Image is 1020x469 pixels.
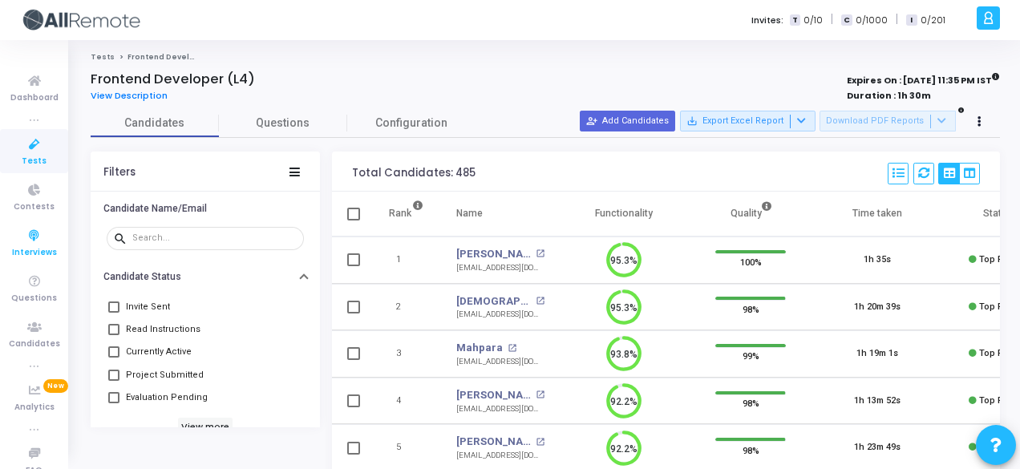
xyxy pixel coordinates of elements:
[91,196,320,220] button: Candidate Name/Email
[22,155,47,168] span: Tests
[921,14,945,27] span: 0/201
[456,387,532,403] a: [PERSON_NAME]
[456,450,544,462] div: [EMAIL_ADDRESS][DOMAIN_NAME]
[820,111,956,131] button: Download PDF Reports
[508,344,516,353] mat-icon: open_in_new
[20,4,140,36] img: logo
[103,166,136,179] div: Filters
[456,403,544,415] div: [EMAIL_ADDRESS][DOMAIN_NAME]
[219,115,347,131] span: Questions
[841,14,852,26] span: C
[91,52,1000,63] nav: breadcrumb
[91,52,115,62] a: Tests
[372,237,440,284] td: 1
[856,14,888,27] span: 0/1000
[91,71,255,87] h4: Frontend Developer (L4)
[831,11,833,28] span: |
[91,265,320,289] button: Candidate Status
[103,203,207,215] h6: Candidate Name/Email
[375,115,447,131] span: Configuration
[43,379,68,393] span: New
[11,292,57,305] span: Questions
[751,14,783,27] label: Invites:
[580,111,675,131] button: Add Candidates
[686,115,698,127] mat-icon: save_alt
[561,192,687,237] th: Functionality
[456,204,483,222] div: Name
[896,11,898,28] span: |
[103,271,181,283] h6: Candidate Status
[854,441,901,455] div: 1h 23m 49s
[854,301,901,314] div: 1h 20m 39s
[14,200,55,214] span: Contests
[372,284,440,331] td: 2
[126,366,204,385] span: Project Submitted
[536,249,544,258] mat-icon: open_in_new
[14,401,55,414] span: Analytics
[91,91,180,101] a: View Description
[743,348,759,364] span: 99%
[680,111,816,131] button: Export Excel Report
[740,254,762,270] span: 100%
[852,204,902,222] div: Time taken
[743,442,759,458] span: 98%
[803,14,823,27] span: 0/10
[456,340,503,356] a: Mahpara
[864,253,891,267] div: 1h 35s
[126,388,208,407] span: Evaluation Pending
[372,330,440,378] td: 3
[132,233,297,243] input: Search...
[536,438,544,447] mat-icon: open_in_new
[906,14,917,26] span: I
[856,347,898,361] div: 1h 19m 1s
[847,70,1000,87] strong: Expires On : [DATE] 11:35 PM IST
[456,262,544,274] div: [EMAIL_ADDRESS][DOMAIN_NAME]
[938,163,980,184] div: View Options
[536,390,544,399] mat-icon: open_in_new
[743,301,759,317] span: 98%
[456,293,532,309] a: [DEMOGRAPHIC_DATA]
[127,52,226,62] span: Frontend Developer (L4)
[10,91,59,105] span: Dashboard
[91,115,219,131] span: Candidates
[456,246,532,262] a: [PERSON_NAME]
[12,246,57,260] span: Interviews
[536,297,544,305] mat-icon: open_in_new
[586,115,597,127] mat-icon: person_add_alt
[113,231,132,245] mat-icon: search
[456,434,532,450] a: [PERSON_NAME]
[352,167,476,180] div: Total Candidates: 485
[372,378,440,425] td: 4
[126,297,170,317] span: Invite Sent
[456,356,544,368] div: [EMAIL_ADDRESS][DOMAIN_NAME]
[854,394,901,408] div: 1h 13m 52s
[790,14,800,26] span: T
[687,192,814,237] th: Quality
[91,89,168,102] span: View Description
[178,418,233,435] h6: View more
[9,338,60,351] span: Candidates
[743,395,759,411] span: 98%
[847,89,931,102] strong: Duration : 1h 30m
[456,309,544,321] div: [EMAIL_ADDRESS][DOMAIN_NAME]
[126,320,200,339] span: Read Instructions
[372,192,440,237] th: Rank
[126,342,192,362] span: Currently Active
